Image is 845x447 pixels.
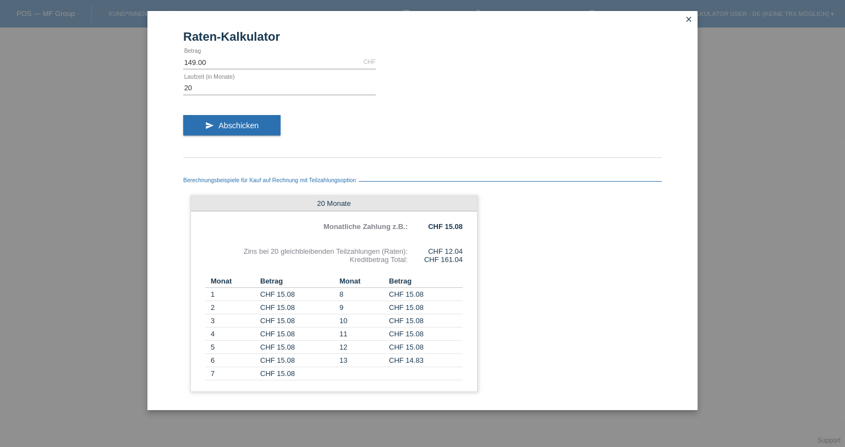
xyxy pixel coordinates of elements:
th: Betrag [389,275,463,288]
div: 20 Monate [191,196,477,211]
td: 10 [334,314,389,328]
th: Monat [334,275,389,288]
a: close [682,14,696,26]
div: CHF [363,58,376,65]
div: Zins bei 20 gleichbleibenden Teilzahlungen (Raten): [205,247,408,255]
td: 7 [205,367,260,380]
td: 8 [334,288,389,301]
td: 4 [205,328,260,341]
td: 12 [334,341,389,354]
td: 6 [205,354,260,367]
td: 9 [334,301,389,314]
td: 2 [205,301,260,314]
td: CHF 15.08 [260,367,334,380]
i: close [684,15,693,24]
td: CHF 15.08 [260,314,334,328]
td: CHF 15.08 [260,328,334,341]
td: 3 [205,314,260,328]
div: Kreditbetrag Total: [205,255,408,264]
td: CHF 15.08 [260,341,334,354]
span: Berechnungsbeispiele für Kauf auf Rechnung mit Teilzahlungsoption [183,177,359,183]
td: CHF 15.08 [389,328,463,341]
td: 11 [334,328,389,341]
button: send Abschicken [183,115,281,136]
td: CHF 15.08 [389,341,463,354]
td: CHF 15.08 [260,301,334,314]
th: Betrag [260,275,334,288]
td: CHF 15.08 [389,301,463,314]
td: 1 [205,288,260,301]
div: CHF 161.04 [408,255,463,264]
td: CHF 15.08 [389,288,463,301]
b: CHF 15.08 [428,222,463,231]
td: CHF 14.83 [389,354,463,367]
div: CHF 12.04 [408,247,463,255]
h1: Raten-Kalkulator [183,30,662,43]
th: Monat [205,275,260,288]
td: 13 [334,354,389,367]
b: Monatliche Zahlung z.B.: [323,222,408,231]
td: CHF 15.08 [260,288,334,301]
td: CHF 15.08 [389,314,463,328]
td: CHF 15.08 [260,354,334,367]
td: 5 [205,341,260,354]
span: Abschicken [218,121,259,130]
